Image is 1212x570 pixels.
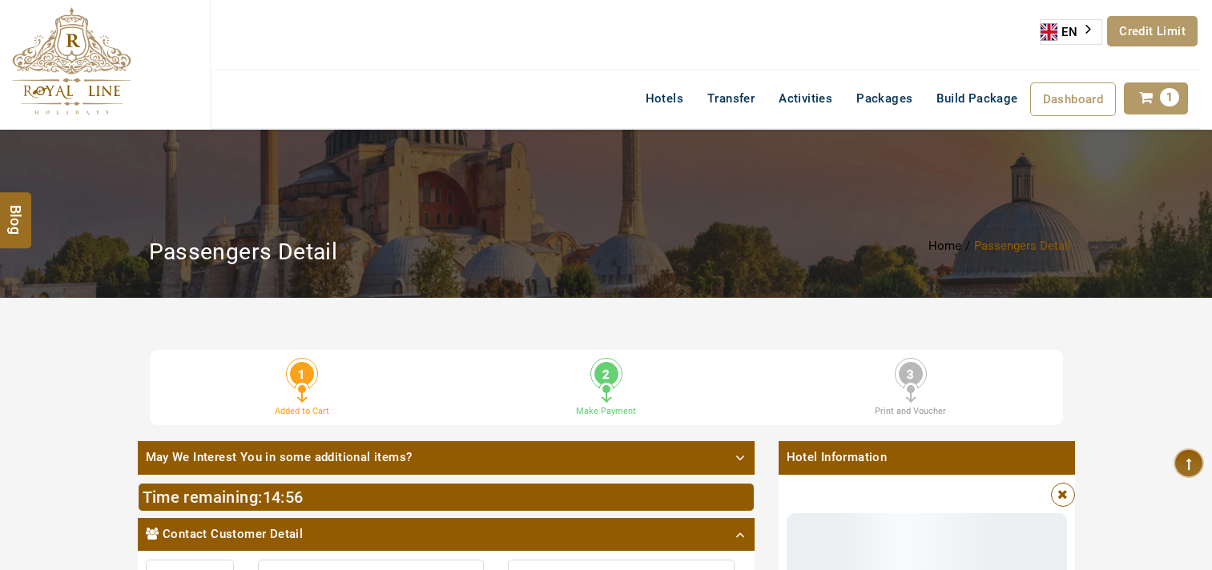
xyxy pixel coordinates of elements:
span: 14 [263,488,281,507]
a: Packages [844,82,924,114]
span: Hotel Information [779,441,1075,474]
a: Transfer [695,82,767,114]
h3: Print and Voucher [771,406,1051,416]
h3: Make Payment [466,406,747,416]
h3: Added to Cart [162,406,442,416]
span: 2 [594,362,618,386]
span: : [263,488,304,507]
h2: Passengers Detail [149,234,338,266]
a: Build Package [924,82,1029,114]
a: Credit Limit [1107,16,1198,46]
span: Contact Customer Detail [163,526,303,543]
li: Passengers Detail [974,239,1071,253]
span: Time remaining: [143,488,263,507]
img: The Royal Line Holidays [12,7,131,115]
a: May We Interest You in some additional items? [138,441,755,474]
a: Home [928,239,965,253]
span: 56 [285,488,304,507]
span: 1 [1160,88,1179,106]
span: Dashboard [1043,92,1104,106]
aside: Language selected: English [1040,19,1102,45]
a: Activities [767,82,844,114]
a: Hotels [634,82,695,114]
span: 3 [899,362,923,386]
div: Language [1040,19,1102,45]
a: EN [1041,20,1101,44]
span: 1 [290,362,314,386]
a: 1 [1124,82,1188,114]
span: Blog [6,204,26,218]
